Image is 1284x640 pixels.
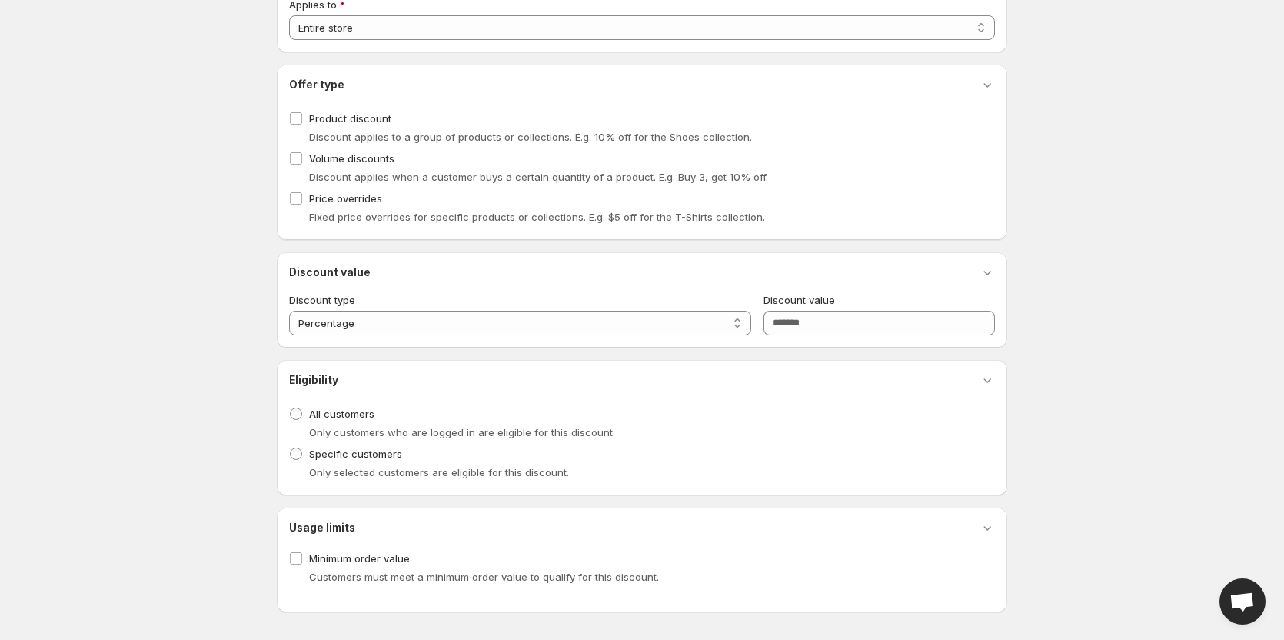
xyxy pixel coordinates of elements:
[309,112,391,125] span: Product discount
[309,408,374,420] span: All customers
[309,466,569,478] span: Only selected customers are eligible for this discount.
[309,571,659,583] span: Customers must meet a minimum order value to qualify for this discount.
[309,192,382,205] span: Price overrides
[309,211,765,223] span: Fixed price overrides for specific products or collections. E.g. $5 off for the T-Shirts collection.
[309,552,410,565] span: Minimum order value
[1219,578,1266,625] div: Open chat
[309,171,768,183] span: Discount applies when a customer buys a certain quantity of a product. E.g. Buy 3, get 10% off.
[309,426,615,438] span: Only customers who are logged in are eligible for this discount.
[289,77,344,92] h3: Offer type
[763,294,835,306] span: Discount value
[289,372,338,388] h3: Eligibility
[289,520,355,535] h3: Usage limits
[289,294,355,306] span: Discount type
[309,152,394,165] span: Volume discounts
[309,448,402,460] span: Specific customers
[289,265,371,280] h3: Discount value
[309,131,752,143] span: Discount applies to a group of products or collections. E.g. 10% off for the Shoes collection.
